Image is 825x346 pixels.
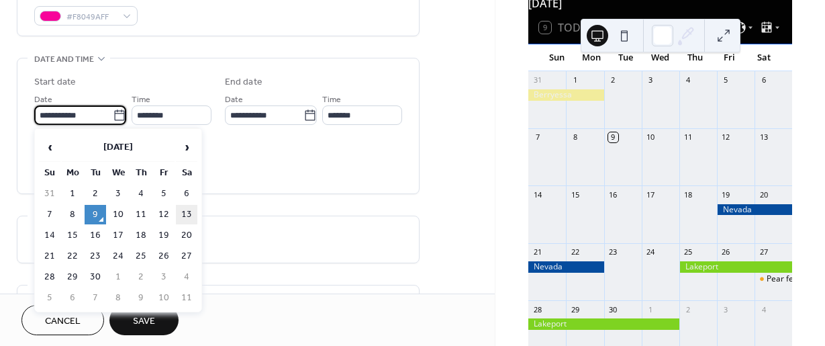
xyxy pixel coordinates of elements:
td: 2 [85,184,106,204]
td: 21 [39,247,60,266]
div: 4 [759,304,769,314]
div: 20 [759,189,769,200]
div: 22 [570,247,580,257]
td: 31 [39,184,60,204]
div: 1 [570,75,580,85]
th: [DATE] [62,133,175,162]
div: 3 [646,75,656,85]
div: 13 [759,132,769,142]
span: Date [34,93,52,107]
span: Date and time [34,52,94,67]
div: Mon [574,44,609,71]
td: 16 [85,226,106,245]
td: 1 [107,267,129,287]
div: Nevada [528,261,603,273]
span: Cancel [45,314,81,329]
th: Fr [153,163,175,183]
td: 10 [153,288,175,308]
span: ‹ [40,134,60,161]
div: 3 [721,304,731,314]
td: 19 [153,226,175,245]
div: 5 [721,75,731,85]
td: 11 [176,288,197,308]
div: 23 [608,247,618,257]
div: 2 [683,304,693,314]
div: 1 [646,304,656,314]
div: End date [225,75,262,89]
th: Su [39,163,60,183]
div: 24 [646,247,656,257]
div: 6 [759,75,769,85]
div: Tue [608,44,643,71]
div: Pear festival [755,273,792,285]
div: 11 [683,132,693,142]
div: Fri [712,44,747,71]
td: 3 [153,267,175,287]
div: 28 [532,304,542,314]
div: 26 [721,247,731,257]
th: Sa [176,163,197,183]
div: 4 [683,75,693,85]
span: Time [322,93,341,107]
div: 31 [532,75,542,85]
div: 27 [759,247,769,257]
th: We [107,163,129,183]
td: 11 [130,205,152,224]
td: 1 [62,184,83,204]
div: 15 [570,189,580,200]
td: 3 [107,184,129,204]
td: 12 [153,205,175,224]
div: 18 [683,189,693,200]
div: Thu [677,44,712,71]
td: 5 [39,288,60,308]
div: 30 [608,304,618,314]
div: Start date [34,75,76,89]
span: › [177,134,197,161]
div: Sun [539,44,574,71]
td: 4 [130,184,152,204]
td: 20 [176,226,197,245]
div: 8 [570,132,580,142]
td: 30 [85,267,106,287]
span: Date [225,93,243,107]
div: 19 [721,189,731,200]
span: #F8049AFF [66,10,116,24]
td: 9 [85,205,106,224]
div: 9 [608,132,618,142]
td: 18 [130,226,152,245]
div: 29 [570,304,580,314]
div: Sat [746,44,781,71]
td: 4 [176,267,197,287]
div: Lakeport [528,318,679,330]
td: 10 [107,205,129,224]
button: Cancel [21,305,104,335]
td: 7 [39,205,60,224]
div: 17 [646,189,656,200]
td: 13 [176,205,197,224]
div: 21 [532,247,542,257]
th: Tu [85,163,106,183]
th: Mo [62,163,83,183]
td: 27 [176,247,197,266]
span: Time [132,93,150,107]
td: 26 [153,247,175,266]
td: 5 [153,184,175,204]
div: Pear festival [767,273,813,285]
td: 7 [85,288,106,308]
div: 10 [646,132,656,142]
td: 28 [39,267,60,287]
td: 22 [62,247,83,266]
button: Save [109,305,179,335]
td: 6 [62,288,83,308]
td: 8 [107,288,129,308]
td: 23 [85,247,106,266]
span: Save [133,314,155,329]
div: Lakeport [679,261,792,273]
th: Th [130,163,152,183]
div: Berryessa [528,89,603,101]
td: 14 [39,226,60,245]
div: Nevada [717,204,792,216]
td: 8 [62,205,83,224]
td: 25 [130,247,152,266]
